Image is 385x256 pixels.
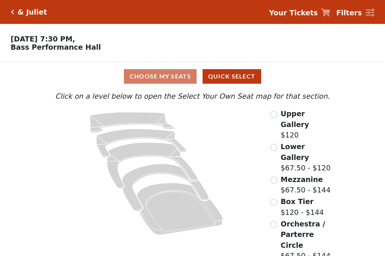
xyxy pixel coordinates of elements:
[53,91,332,102] p: Click on a level below to open the Select Your Own Seat map for that section.
[18,8,47,16] h5: & Juliet
[281,175,323,183] span: Mezzanine
[281,110,309,129] span: Upper Gallery
[203,69,261,84] button: Quick Select
[281,174,331,195] label: $67.50 - $144
[90,112,175,133] path: Upper Gallery - Seats Available: 163
[269,7,330,18] a: Your Tickets
[11,9,14,15] a: Click here to go back to filters
[281,197,313,206] span: Box Tier
[281,141,332,173] label: $67.50 - $120
[137,183,223,235] path: Orchestra / Parterre Circle - Seats Available: 38
[281,142,309,161] span: Lower Gallery
[281,108,332,141] label: $120
[97,129,187,157] path: Lower Gallery - Seats Available: 112
[281,220,325,249] span: Orchestra / Parterre Circle
[336,9,362,17] strong: Filters
[336,7,374,18] a: Filters
[269,9,318,17] strong: Your Tickets
[281,196,324,218] label: $120 - $144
